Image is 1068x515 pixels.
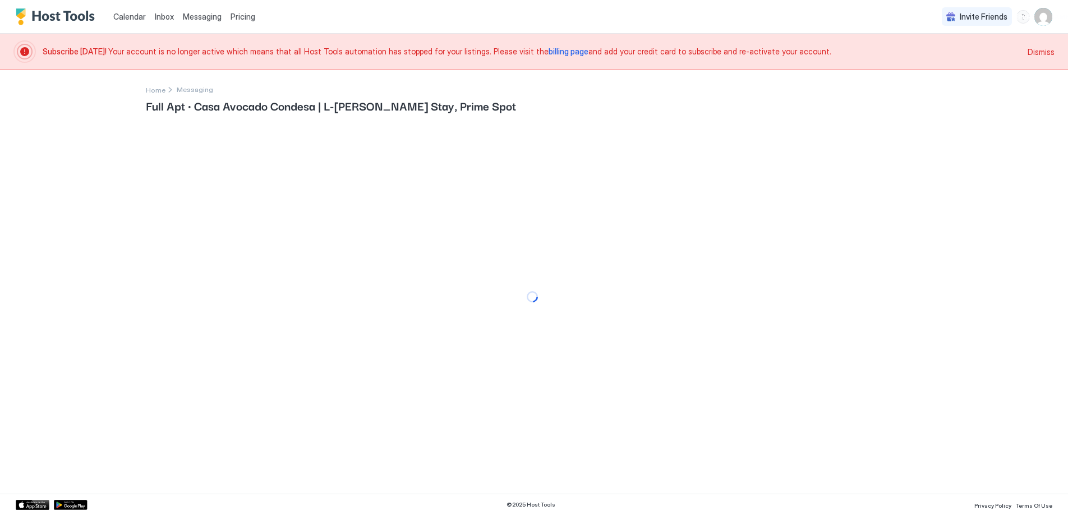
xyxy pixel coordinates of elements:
div: Breadcrumb [146,84,165,95]
span: Breadcrumb [177,85,213,94]
div: loading [527,291,538,302]
a: Inbox [155,11,174,22]
a: billing page [549,47,588,56]
div: menu [1016,10,1030,24]
span: © 2025 Host Tools [507,501,555,508]
span: Terms Of Use [1016,502,1052,509]
span: Subscribe [DATE]! [43,47,108,56]
span: Privacy Policy [974,502,1011,509]
a: App Store [16,500,49,510]
span: Invite Friends [960,12,1007,22]
a: Messaging [183,11,222,22]
span: Your account is no longer active which means that all Host Tools automation has stopped for your ... [43,47,1021,57]
a: Google Play Store [54,500,88,510]
span: Messaging [183,12,222,21]
iframe: Intercom live chat [11,477,38,504]
span: Inbox [155,12,174,21]
span: Calendar [113,12,146,21]
a: Calendar [113,11,146,22]
div: Dismiss [1028,46,1055,58]
a: Home [146,84,165,95]
span: Full Apt · Casa Avocado Condesa | L-[PERSON_NAME] Stay, Prime Spot [146,97,922,114]
span: Home [146,86,165,94]
a: Terms Of Use [1016,499,1052,511]
span: Pricing [231,12,255,22]
a: Privacy Policy [974,499,1011,511]
div: User profile [1034,8,1052,26]
a: Host Tools Logo [16,8,100,25]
